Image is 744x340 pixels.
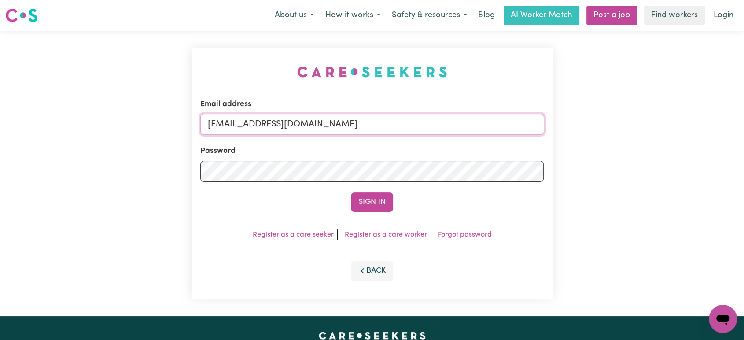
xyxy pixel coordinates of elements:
[709,305,737,333] iframe: Button to launch messaging window
[351,261,393,281] button: Back
[319,332,426,339] a: Careseekers home page
[473,6,500,25] a: Blog
[586,6,637,25] a: Post a job
[5,7,38,23] img: Careseekers logo
[644,6,705,25] a: Find workers
[438,231,492,238] a: Forgot password
[200,145,236,157] label: Password
[269,6,320,25] button: About us
[345,231,427,238] a: Register as a care worker
[708,6,739,25] a: Login
[504,6,579,25] a: AI Worker Match
[351,192,393,212] button: Sign In
[253,231,334,238] a: Register as a care seeker
[386,6,473,25] button: Safety & resources
[200,114,544,135] input: Email address
[200,99,251,110] label: Email address
[320,6,386,25] button: How it works
[5,5,38,26] a: Careseekers logo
